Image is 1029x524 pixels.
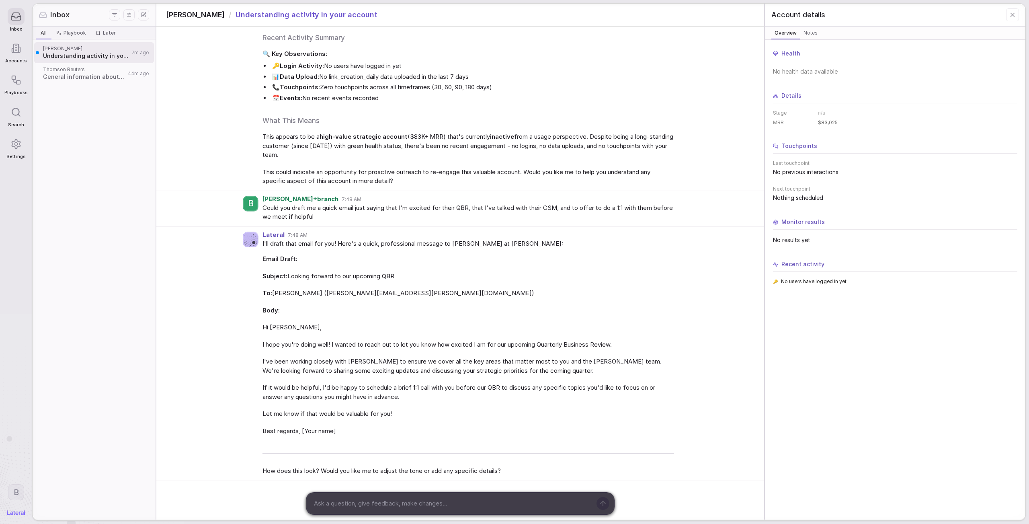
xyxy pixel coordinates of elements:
img: Lateral [7,510,25,515]
strong: 🔍 Key Observations: [262,50,327,58]
span: / [229,10,232,20]
li: 📞 Zero touchpoints across all timeframes (30, 60, 90, 180 days) [271,83,674,92]
span: Best regards, [Your name] [262,427,674,436]
span: Last touchpoint [773,160,1017,166]
span: Monitor results [781,218,825,226]
span: 44m ago [128,70,149,77]
a: Settings [4,132,27,163]
span: Recent activity [781,260,824,268]
span: [PERSON_NAME] ( ) [262,289,674,298]
span: Account details [771,10,825,20]
span: Notes [802,29,819,37]
span: All [41,30,47,36]
span: No results yet [773,236,1017,244]
span: I hope you're doing well! I wanted to reach out to let you know how excited I am for our upcoming... [262,340,674,349]
span: Playbooks [4,90,27,95]
span: I'll draft that email for you! Here's a quick, professional message to [PERSON_NAME] at [PERSON_N... [262,239,674,249]
span: Playbook [64,30,86,36]
button: New thread [138,9,149,21]
li: 🔑 No users have logged in yet [271,62,674,71]
span: No users have logged in yet [781,278,847,285]
span: B [14,487,19,497]
span: Next touchpoint [773,186,1017,192]
li: 📅 No recent events recorded [271,94,674,103]
span: Search [8,122,24,127]
span: $83,025 [818,119,838,126]
strong: Touchpoints: [280,83,320,91]
a: Accounts [4,36,27,68]
span: Settings [6,154,25,159]
span: [PERSON_NAME] [166,10,225,20]
span: Overview [773,29,798,37]
span: 7:48 AM [288,232,307,238]
span: This could indicate an opportunity for proactive outreach to re-engage this valuable account. Wou... [262,168,674,186]
span: B [248,198,254,209]
span: [PERSON_NAME] [43,45,129,52]
button: Filters [109,9,120,21]
span: Hi [PERSON_NAME], [262,323,674,332]
h2: Recent Activity Summary [262,33,674,43]
img: Agent avatar [243,232,258,247]
span: If it would be helpful, I'd be happy to schedule a brief 1:1 call with you before our QBR to disc... [262,383,674,401]
span: General information about this account [43,73,125,81]
strong: high-value strategic account [320,133,408,140]
span: Understanding activity in your account [43,52,129,60]
span: Nothing scheduled [773,194,1017,202]
strong: To: [262,289,272,297]
span: Thomson Reuters [43,66,125,73]
button: Display settings [123,9,135,21]
span: Health [781,49,800,58]
span: Inbox [10,27,22,32]
li: 📊 No link_creation_daily data uploaded in the last 7 days [271,72,674,82]
span: Inbox [50,10,70,20]
span: No previous interactions [773,168,1017,176]
a: [PERSON_NAME][EMAIL_ADDRESS][PERSON_NAME][DOMAIN_NAME] [326,289,532,297]
h2: What This Means [262,115,674,126]
span: Touchpoints [781,142,817,150]
span: Details [781,92,801,100]
a: Inbox [4,4,27,36]
span: Could you draft me a quick email just saying that I'm excited for their QBR, that I've talked wit... [262,203,674,222]
span: Lateral [262,232,285,238]
span: n/a [818,110,825,116]
span: [PERSON_NAME]+branch [262,196,338,203]
strong: Subject: [262,272,287,280]
a: [PERSON_NAME]Understanding activity in your account7m ago [34,42,154,63]
span: Looking forward to our upcoming QBR [262,272,674,281]
span: How does this look? Would you like me to adjust the tone or add any specific details? [262,466,674,476]
strong: inactive [490,133,514,140]
span: I've been working closely with [PERSON_NAME] to ensure we cover all the key areas that matter mos... [262,357,674,375]
strong: Body: [262,306,280,314]
a: Thomson ReutersGeneral information about this account44m ago [34,63,154,84]
strong: Email Draft: [262,255,297,263]
span: Accounts [5,58,27,64]
span: Let me know if that would be valuable for you! [262,409,674,419]
dt: MRR [773,119,813,126]
span: Later [103,30,116,36]
strong: Data Upload: [280,73,319,80]
a: Playbooks [4,68,27,99]
strong: Login Activity: [280,62,324,70]
strong: Events: [280,94,302,102]
span: 7m ago [131,49,149,56]
dt: Stage [773,110,813,116]
span: 🔑 [773,279,778,285]
span: This appears to be a ($83K+ MRR) that's currently from a usage perspective. Despite being a long-... [262,132,674,160]
span: Understanding activity in your account [236,10,377,20]
span: 7:48 AM [342,196,361,203]
span: No health data available [773,68,1017,76]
